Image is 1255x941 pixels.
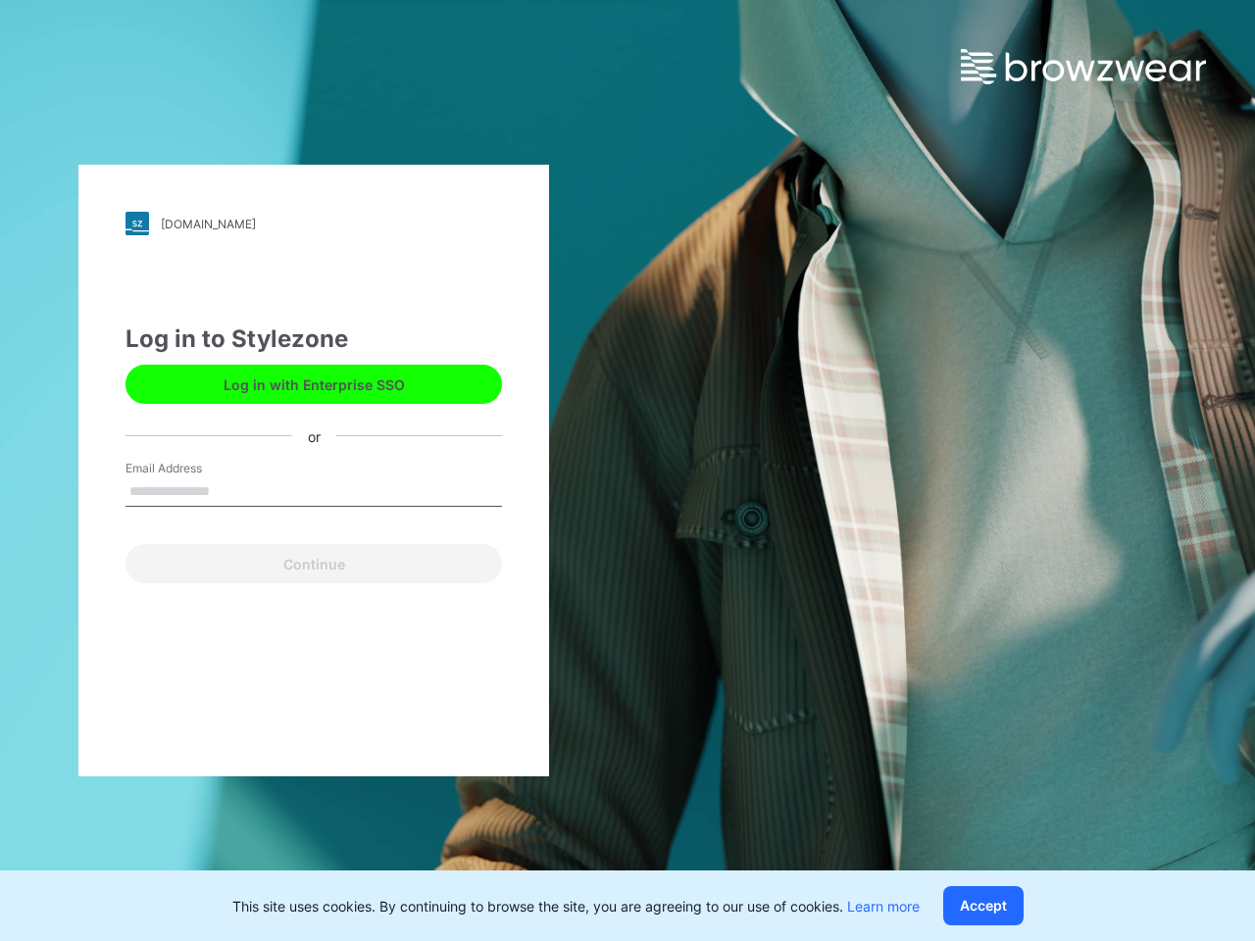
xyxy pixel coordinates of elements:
[161,217,256,231] div: [DOMAIN_NAME]
[961,49,1206,84] img: browzwear-logo.e42bd6dac1945053ebaf764b6aa21510.svg
[125,460,263,477] label: Email Address
[943,886,1024,925] button: Accept
[292,425,336,446] div: or
[847,898,920,915] a: Learn more
[125,212,502,235] a: [DOMAIN_NAME]
[125,365,502,404] button: Log in with Enterprise SSO
[125,322,502,357] div: Log in to Stylezone
[125,212,149,235] img: stylezone-logo.562084cfcfab977791bfbf7441f1a819.svg
[232,896,920,916] p: This site uses cookies. By continuing to browse the site, you are agreeing to our use of cookies.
